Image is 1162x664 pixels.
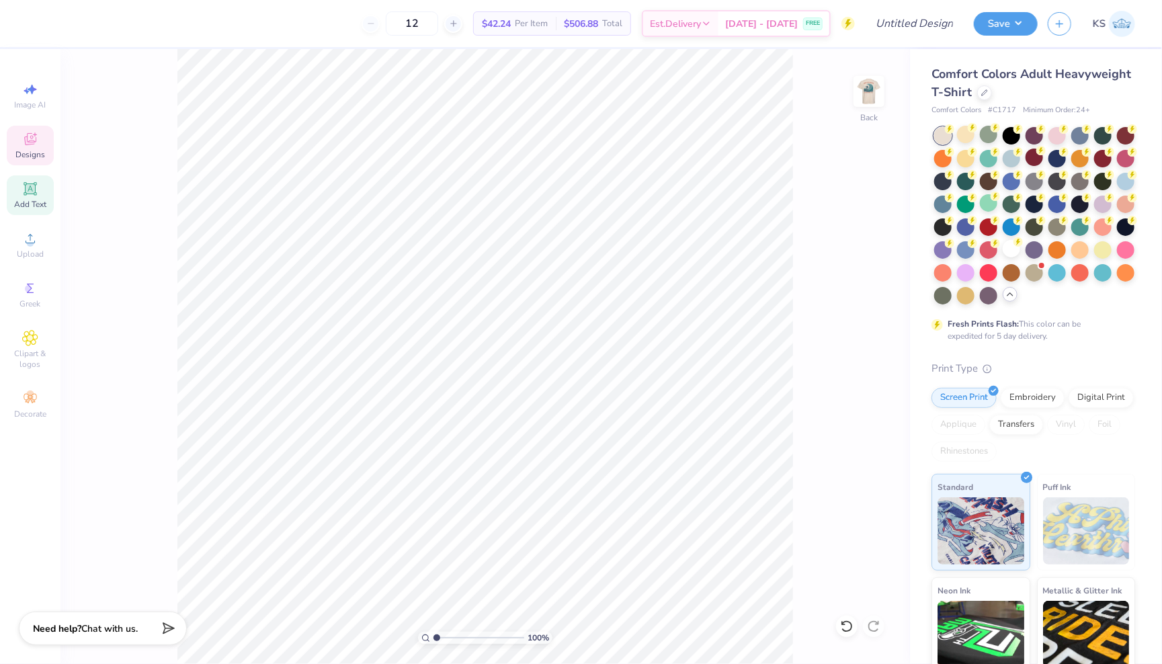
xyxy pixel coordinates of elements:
span: Neon Ink [938,583,970,597]
span: Chat with us. [81,622,138,635]
span: Puff Ink [1043,480,1071,494]
span: Designs [15,149,45,160]
span: Clipart & logos [7,348,54,370]
div: Vinyl [1047,415,1085,435]
button: Save [974,12,1038,36]
div: Back [860,112,878,124]
span: Comfort Colors [931,105,981,116]
div: Rhinestones [931,442,997,462]
strong: Need help? [33,622,81,635]
span: Minimum Order: 24 + [1023,105,1090,116]
div: Applique [931,415,985,435]
img: Kelly Sherak [1109,11,1135,37]
span: Per Item [515,17,548,31]
span: $506.88 [564,17,598,31]
span: FREE [806,19,820,28]
span: 100 % [528,632,549,644]
span: # C1717 [988,105,1016,116]
span: Standard [938,480,973,494]
span: Total [602,17,622,31]
span: [DATE] - [DATE] [725,17,798,31]
a: KS [1093,11,1135,37]
span: Est. Delivery [650,17,701,31]
div: Digital Print [1069,388,1134,408]
img: Puff Ink [1043,497,1130,565]
span: $42.24 [482,17,511,31]
span: Upload [17,249,44,259]
div: Embroidery [1001,388,1065,408]
span: Decorate [14,409,46,419]
div: Transfers [989,415,1043,435]
img: Back [856,78,882,105]
strong: Fresh Prints Flash: [948,319,1019,329]
span: Image AI [15,99,46,110]
span: Greek [20,298,41,309]
span: Add Text [14,199,46,210]
div: Foil [1089,415,1120,435]
div: Screen Print [931,388,997,408]
span: Metallic & Glitter Ink [1043,583,1122,597]
div: This color can be expedited for 5 day delivery. [948,318,1113,342]
span: KS [1093,16,1106,32]
input: – – [386,11,438,36]
span: Comfort Colors Adult Heavyweight T-Shirt [931,66,1131,100]
input: Untitled Design [865,10,964,37]
img: Standard [938,497,1024,565]
div: Print Type [931,361,1135,376]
